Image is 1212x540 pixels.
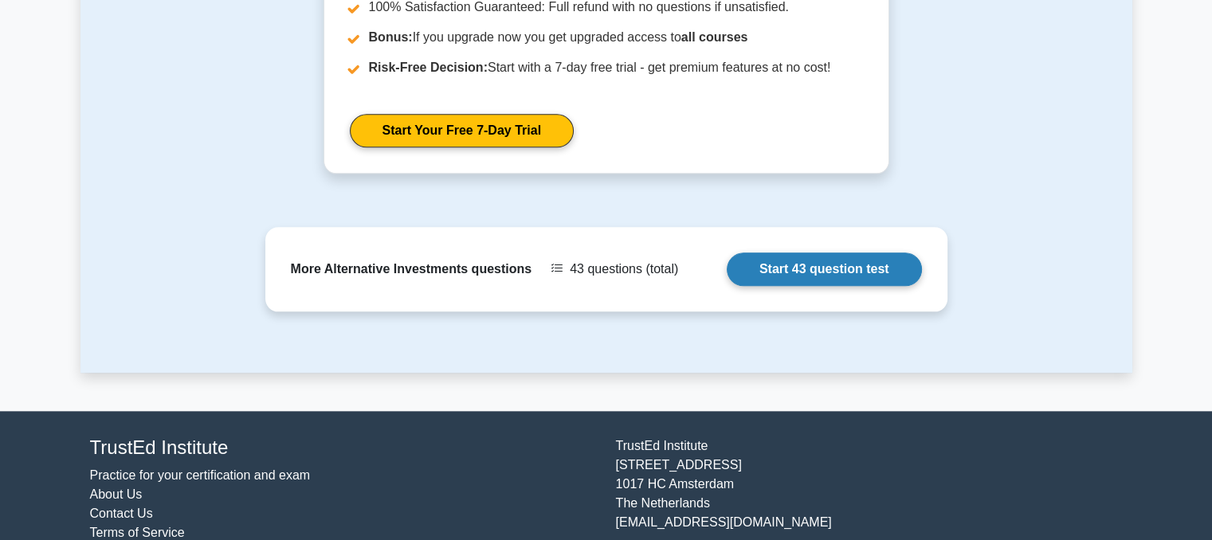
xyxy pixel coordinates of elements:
[90,487,143,501] a: About Us
[90,507,153,520] a: Contact Us
[90,436,597,460] h4: TrustEd Institute
[90,526,185,539] a: Terms of Service
[727,252,922,286] a: Start 43 question test
[90,468,311,482] a: Practice for your certification and exam
[350,114,574,147] a: Start Your Free 7-Day Trial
